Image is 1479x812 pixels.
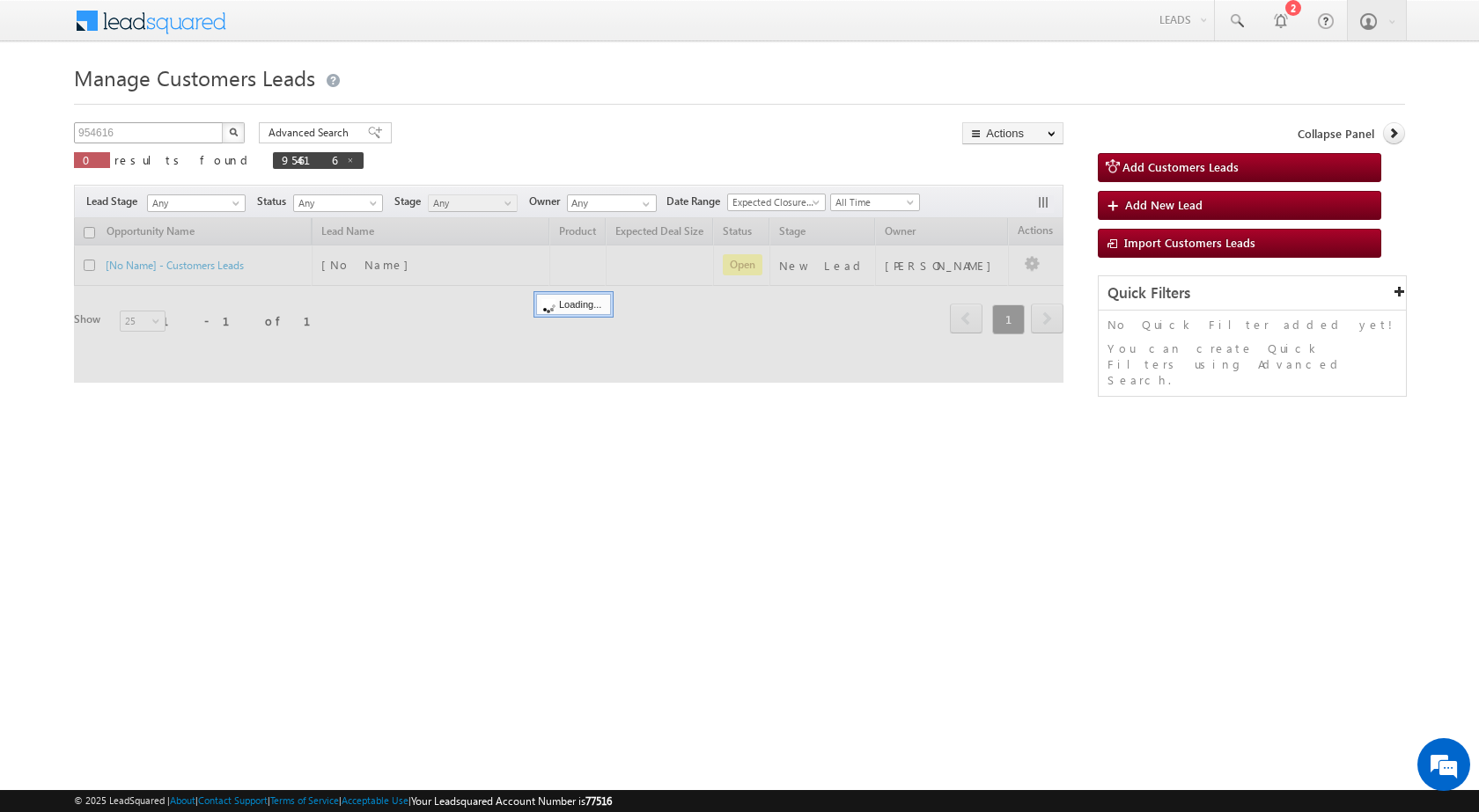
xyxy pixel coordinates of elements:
[1107,340,1397,388] p: You can create Quick Filters using Advanced Search.
[1099,276,1406,311] div: Quick Filters
[282,152,337,167] span: 954616
[728,194,820,210] span: Expected Closure Date
[429,195,512,211] span: Any
[294,195,378,211] span: Any
[394,194,428,209] span: Stage
[229,128,238,136] img: Search
[342,794,408,806] a: Acceptable Use
[198,794,268,806] a: Contact Support
[1107,317,1397,333] p: No Quick Filter added yet!
[83,152,101,167] span: 0
[962,122,1063,144] button: Actions
[536,294,611,315] div: Loading...
[585,794,612,808] span: 77516
[666,194,727,209] span: Date Range
[1298,126,1374,142] span: Collapse Panel
[727,194,826,211] a: Expected Closure Date
[411,794,612,808] span: Your Leadsquared Account Number is
[257,194,293,209] span: Status
[170,794,195,806] a: About
[428,194,518,212] a: Any
[74,793,612,809] span: © 2025 LeadSquared | | | | |
[831,194,915,210] span: All Time
[633,195,655,213] a: Show All Items
[30,92,74,115] img: d_60004797649_company_0_60004797649
[269,125,354,141] span: Advanced Search
[74,63,315,91] span: Manage Customers Leads
[1122,159,1239,174] span: Add Customers Leads
[86,194,144,209] span: Lead Stage
[830,194,920,211] a: All Time
[114,152,254,167] span: results found
[1124,235,1255,250] span: Import Customers Leads
[529,194,567,209] span: Owner
[1125,197,1203,212] span: Add New Lead
[23,163,321,527] textarea: Type your message and hit 'Enter'
[270,794,339,806] a: Terms of Service
[289,9,331,51] div: Minimize live chat window
[148,195,239,211] span: Any
[92,92,296,115] div: Chat with us now
[567,194,657,212] input: Type to Search
[147,194,246,212] a: Any
[293,194,383,212] a: Any
[239,542,320,566] em: Start Chat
